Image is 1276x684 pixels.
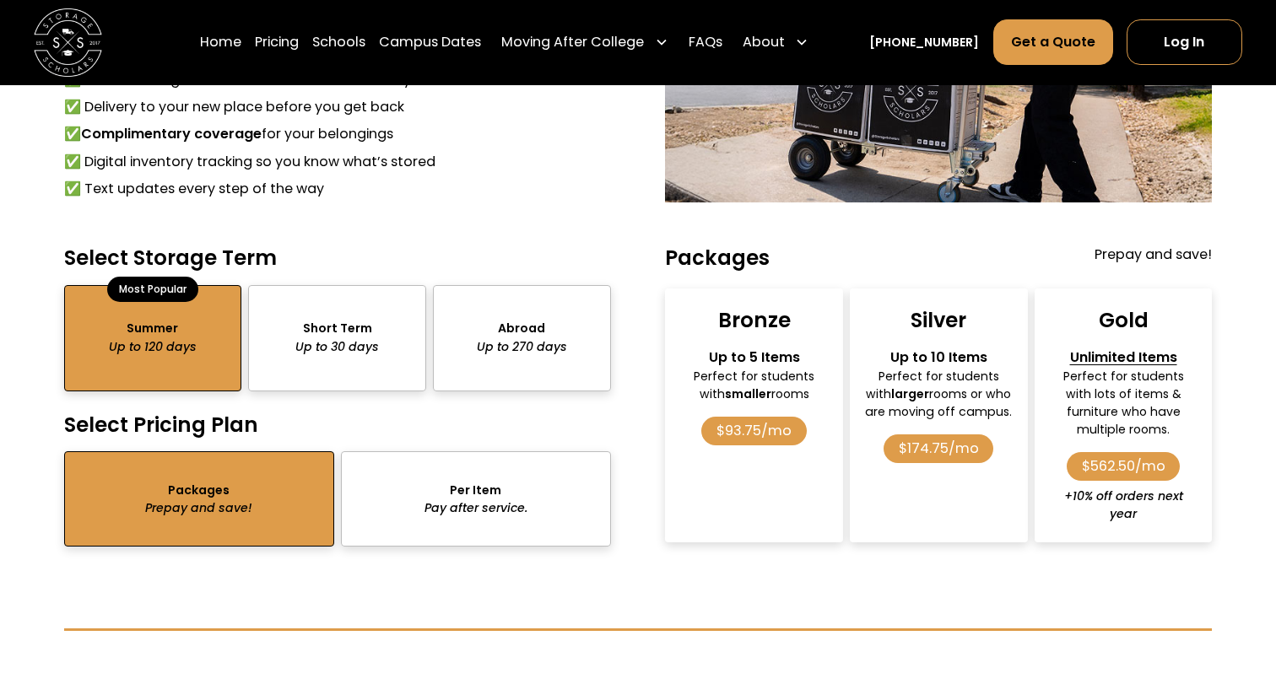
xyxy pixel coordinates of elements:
a: Pricing [255,19,299,66]
li: ✅ Digital inventory tracking so you know what’s stored [64,152,611,172]
a: Log In [1127,19,1242,65]
div: Gold [1099,307,1149,333]
strong: smaller [725,385,771,402]
strong: larger [891,385,929,402]
li: ✅ Delivery to your new place before you get back [64,97,611,117]
a: Get a Quote [993,19,1113,65]
a: Schools [312,19,365,66]
div: Perfect for students with rooms or who are moving off campus. [865,368,1013,421]
div: $174.75/mo [884,434,993,463]
img: Storage Scholars main logo [34,8,102,77]
div: Perfect for students with rooms [680,368,828,403]
a: home [34,8,102,77]
div: Perfect for students with lots of items & furniture who have multiple rooms. [1049,368,1197,439]
div: Silver [911,307,966,333]
div: Unlimited Items [1049,347,1197,368]
div: +10% off orders next year [1049,487,1197,523]
a: Campus Dates [379,19,481,66]
div: Most Popular [107,277,197,302]
div: About [743,32,785,52]
div: $93.75/mo [701,417,806,445]
strong: Complimentary coverage [81,124,262,143]
li: ✅ Text updates every step of the way [64,179,611,199]
h4: Select Storage Term [64,245,611,271]
div: Moving After College [501,32,644,52]
a: [PHONE_NUMBER] [869,34,979,51]
div: Up to 10 Items [865,347,1013,368]
div: About [736,19,815,66]
a: Home [200,19,241,66]
a: FAQs [689,19,722,66]
div: Moving After College [495,19,674,66]
div: Prepay and save! [1095,245,1212,271]
h4: Select Pricing Plan [64,412,611,438]
form: package-pricing [64,245,1213,547]
div: Up to 5 Items [680,347,828,368]
div: $562.50/mo [1067,452,1180,481]
div: Bronze [718,307,791,333]
h4: Packages [665,245,770,271]
li: ✅ for your belongings [64,124,611,144]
